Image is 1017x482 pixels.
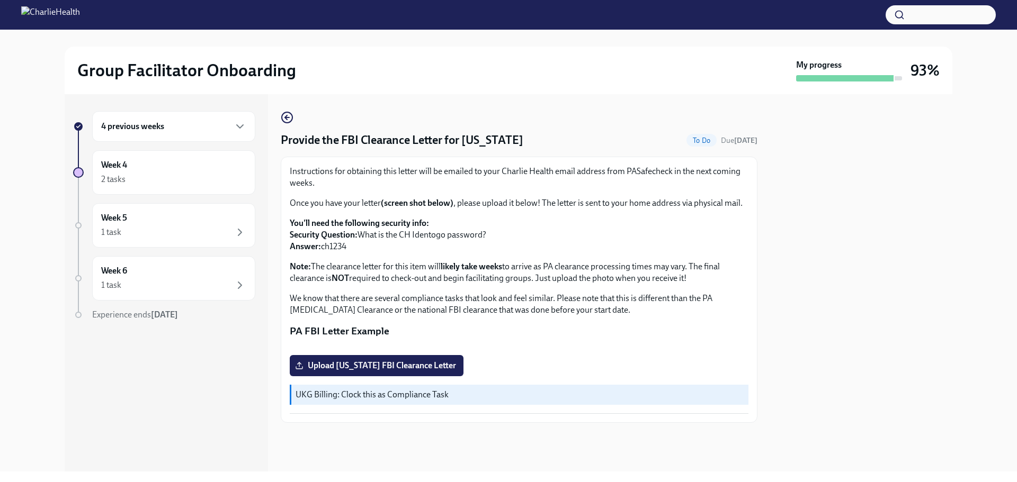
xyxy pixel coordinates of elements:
strong: Note: [290,261,311,271]
label: Upload [US_STATE] FBI Clearance Letter [290,355,463,376]
h6: Week 5 [101,212,127,224]
span: Due [721,136,757,145]
img: CharlieHealth [21,6,80,23]
span: Upload [US_STATE] FBI Clearance Letter [297,360,456,371]
div: 1 task [101,279,121,291]
p: The clearance letter for this item will to arrive as PA clearance processing times may vary. The ... [290,261,748,284]
span: Experience ends [92,310,178,320]
a: Week 42 tasks [73,150,255,195]
strong: My progress [796,59,842,71]
a: Week 61 task [73,256,255,301]
strong: You'll need the following security info: [290,218,429,228]
h6: Week 4 [101,159,127,171]
strong: likely take weeks [441,261,502,271]
span: October 21st, 2025 09:00 [721,135,757,145]
h6: Week 6 [101,265,127,277]
h2: Group Facilitator Onboarding [77,60,296,81]
div: 2 tasks [101,174,126,185]
strong: [DATE] [151,310,178,320]
strong: Security Question: [290,230,358,240]
h3: 93% [911,61,940,80]
p: Instructions for obtaining this letter will be emailed to your Charlie Health email address from ... [290,166,748,189]
h6: 4 previous weeks [101,121,164,132]
a: Week 51 task [73,203,255,248]
p: Once you have your letter , please upload it below! The letter is sent to your home address via p... [290,197,748,209]
p: UKG Billing: Clock this as Compliance Task [296,389,744,401]
strong: [DATE] [734,136,757,145]
p: What is the CH Identogo password? ch1234 [290,217,748,252]
span: To Do [686,137,717,144]
strong: Answer: [290,241,321,251]
strong: (screen shot below) [381,198,453,208]
div: 4 previous weeks [92,111,255,142]
strong: NOT [332,273,349,283]
p: We know that there are several compliance tasks that look and feel similar. Please note that this... [290,293,748,316]
p: PA FBI Letter Example [290,324,748,338]
h4: Provide the FBI Clearance Letter for [US_STATE] [281,132,523,148]
div: 1 task [101,226,121,238]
